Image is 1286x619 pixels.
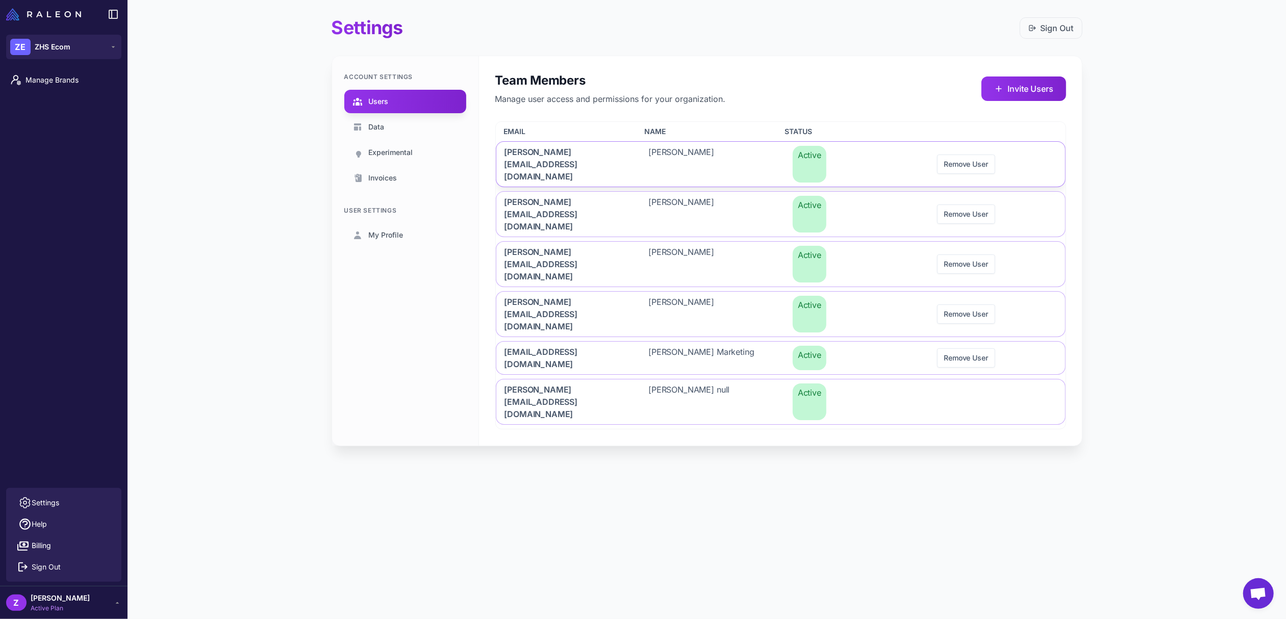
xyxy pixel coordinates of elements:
span: Data [369,121,385,133]
h2: Team Members [495,72,726,89]
div: Account Settings [344,72,466,82]
a: Data [344,115,466,139]
span: Manage Brands [26,74,115,86]
button: Sign Out [10,556,117,578]
span: [EMAIL_ADDRESS][DOMAIN_NAME] [505,346,624,370]
div: [PERSON_NAME][EMAIL_ADDRESS][DOMAIN_NAME][PERSON_NAME]ActiveRemove User [496,191,1066,237]
span: Active [793,146,826,183]
a: My Profile [344,223,466,247]
span: Settings [32,497,59,508]
h1: Settings [332,16,403,39]
span: [PERSON_NAME][EMAIL_ADDRESS][DOMAIN_NAME] [505,383,624,420]
button: ZEZHS Ecom [6,35,121,59]
div: [PERSON_NAME][EMAIL_ADDRESS][DOMAIN_NAME][PERSON_NAME]ActiveRemove User [496,291,1066,337]
span: [PERSON_NAME] [648,296,714,332]
a: Sign Out [1028,22,1074,34]
button: Sign Out [1020,17,1082,39]
span: Active [793,296,826,332]
a: Invoices [344,166,466,190]
span: Active Plan [31,604,90,613]
span: Status [785,126,812,137]
span: [PERSON_NAME][EMAIL_ADDRESS][DOMAIN_NAME] [505,146,624,183]
button: Remove User [937,204,995,224]
div: [PERSON_NAME][EMAIL_ADDRESS][DOMAIN_NAME][PERSON_NAME]ActiveRemove User [496,241,1066,287]
div: Open chat [1243,578,1274,609]
span: Invoices [369,172,397,184]
div: [EMAIL_ADDRESS][DOMAIN_NAME][PERSON_NAME] MarketingActiveRemove User [496,341,1066,375]
a: Experimental [344,141,466,164]
a: Users [344,90,466,113]
span: ZHS Ecom [35,41,70,53]
button: Remove User [937,254,995,274]
span: Billing [32,540,51,551]
p: Manage user access and permissions for your organization. [495,93,726,105]
span: Active [793,383,826,420]
span: [PERSON_NAME] [648,196,714,233]
span: Name [644,126,666,137]
span: Sign Out [32,561,61,573]
span: [PERSON_NAME] null [648,383,729,420]
span: [PERSON_NAME] [648,146,714,183]
span: Active [793,346,826,370]
div: Z [6,595,27,611]
span: [PERSON_NAME] [648,246,714,282]
div: ZE [10,39,31,55]
span: Email [504,126,526,137]
img: Raleon Logo [6,8,81,20]
a: Raleon Logo [6,8,85,20]
button: Remove User [937,154,995,174]
span: My Profile [369,229,404,241]
span: Active [793,246,826,282]
div: User Settings [344,206,466,215]
button: Invite Users [981,76,1066,101]
a: Help [10,513,117,535]
button: Remove User [937,348,995,368]
span: [PERSON_NAME] Marketing [648,346,754,370]
div: [PERSON_NAME][EMAIL_ADDRESS][DOMAIN_NAME][PERSON_NAME] nullActive [496,379,1066,425]
span: [PERSON_NAME][EMAIL_ADDRESS][DOMAIN_NAME] [505,296,624,332]
span: [PERSON_NAME][EMAIL_ADDRESS][DOMAIN_NAME] [505,196,624,233]
span: Experimental [369,147,413,158]
span: Users [369,96,389,107]
a: Manage Brands [4,69,123,91]
span: [PERSON_NAME] [31,592,90,604]
div: [PERSON_NAME][EMAIL_ADDRESS][DOMAIN_NAME][PERSON_NAME]ActiveRemove User [496,141,1066,187]
span: Active [793,196,826,233]
span: [PERSON_NAME][EMAIL_ADDRESS][DOMAIN_NAME] [505,246,624,282]
span: Help [32,519,47,530]
button: Remove User [937,304,995,324]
